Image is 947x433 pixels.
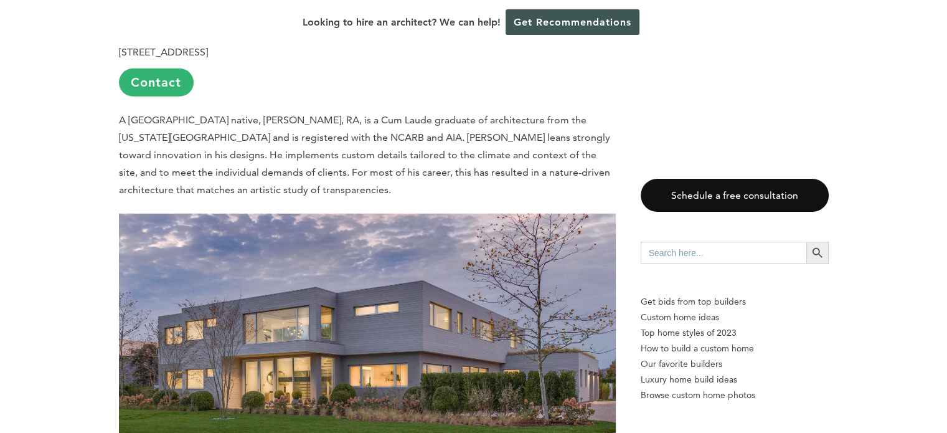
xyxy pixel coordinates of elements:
iframe: Drift Widget Chat Controller [885,371,932,418]
a: Contact [119,69,194,97]
input: Search here... [641,242,806,264]
svg: Search [811,246,824,260]
span: A [GEOGRAPHIC_DATA] native, [PERSON_NAME], RA, is a Cum Laude graduate of architecture from the [... [119,114,610,196]
a: Our favorite builders [641,356,829,372]
a: Schedule a free consultation [641,179,829,212]
a: Luxury home build ideas [641,372,829,388]
a: Custom home ideas [641,310,829,325]
b: [STREET_ADDRESS] [119,46,208,58]
a: How to build a custom home [641,341,829,356]
a: Browse custom home photos [641,388,829,403]
p: Get bids from top builders [641,294,829,310]
a: Get Recommendations [506,9,639,35]
a: Top home styles of 2023 [641,325,829,341]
